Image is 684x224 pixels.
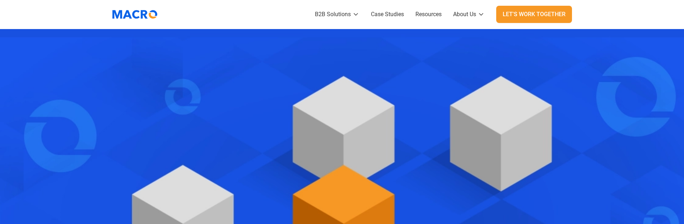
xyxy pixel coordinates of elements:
img: Macromator Logo [109,5,161,23]
div: B2B Solutions [315,10,351,19]
a: home [112,5,163,23]
div: About Us [453,10,476,19]
a: Let's Work Together [496,6,572,23]
div: Let's Work Together [503,10,566,19]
